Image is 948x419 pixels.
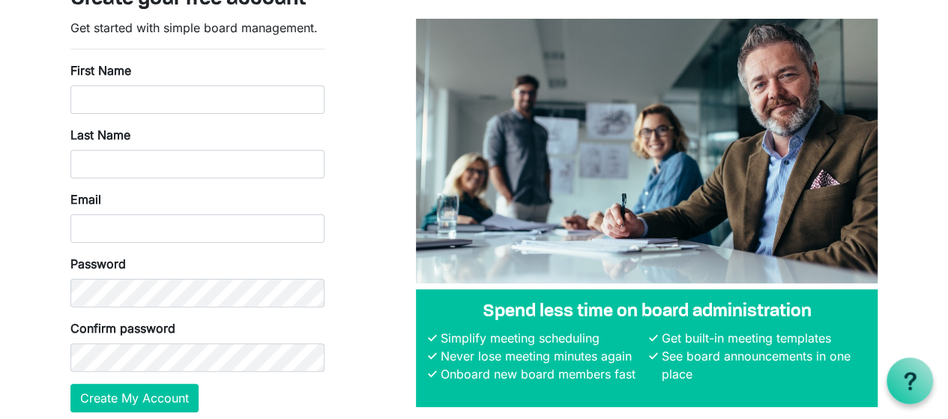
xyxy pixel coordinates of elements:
img: A photograph of board members sitting at a table [416,19,878,283]
label: Confirm password [70,319,175,337]
label: First Name [70,61,131,79]
button: Create My Account [70,384,199,412]
li: See board announcements in one place [657,347,866,383]
li: Onboard new board members fast [437,365,645,383]
li: Simplify meeting scheduling [437,329,645,347]
label: Last Name [70,126,130,144]
h4: Spend less time on board administration [428,301,866,323]
li: Get built-in meeting templates [657,329,866,347]
label: Email [70,190,101,208]
span: Get started with simple board management. [70,20,318,35]
li: Never lose meeting minutes again [437,347,645,365]
label: Password [70,255,126,273]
